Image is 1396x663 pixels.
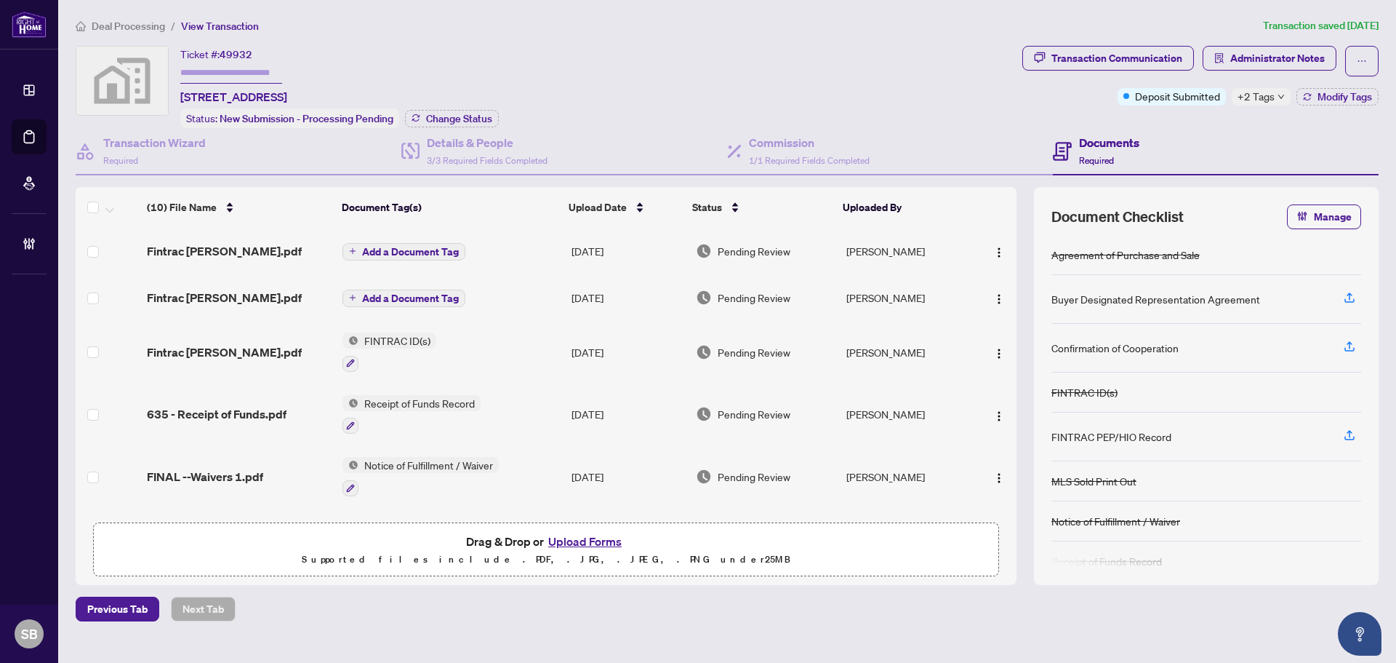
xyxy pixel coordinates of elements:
span: View Transaction [181,20,259,33]
li: / [171,17,175,34]
span: Modify Tags [1317,92,1372,102]
th: Status [686,187,837,228]
span: Status [692,199,722,215]
h4: Commission [749,134,870,151]
button: Administrator Notes [1203,46,1336,71]
span: Administrator Notes [1230,47,1325,70]
span: ellipsis [1357,56,1367,66]
button: Next Tab [171,597,236,622]
button: Logo [987,341,1011,364]
th: Upload Date [563,187,686,228]
span: Pending Review [718,243,790,259]
button: Previous Tab [76,597,159,622]
th: Document Tag(s) [336,187,563,228]
p: Supported files include .PDF, .JPG, .JPEG, .PNG under 25 MB [103,551,990,568]
button: Add a Document Tag [342,242,465,261]
button: Logo [987,286,1011,309]
div: MLS Sold Print Out [1051,473,1136,489]
button: Transaction Communication [1022,46,1194,71]
img: Logo [993,472,1005,484]
span: Drag & Drop orUpload FormsSupported files include .PDF, .JPG, .JPEG, .PNG under25MB [94,523,998,577]
button: Upload Forms [544,532,626,551]
span: SB [21,624,38,644]
td: [PERSON_NAME] [841,445,974,508]
th: Uploaded By [837,187,969,228]
button: Logo [987,465,1011,488]
img: Status Icon [342,395,358,411]
span: Pending Review [718,406,790,422]
td: [PERSON_NAME] [841,321,974,384]
button: Open asap [1338,612,1381,656]
button: Add a Document Tag [342,243,465,261]
img: svg%3e [76,47,168,115]
span: 3/3 Required Fields Completed [427,155,547,166]
span: 49932 [220,48,252,61]
span: Fintrac [PERSON_NAME].pdf [147,289,302,306]
span: Deposit Submitted [1135,88,1220,104]
img: Document Status [696,406,712,422]
img: logo [12,11,47,38]
img: Logo [993,410,1005,422]
button: Status IconNotice of Fulfillment / Waiver [342,457,499,496]
td: [DATE] [566,508,690,555]
td: [DATE] [566,445,690,508]
td: [PERSON_NAME] [841,274,974,321]
span: Notice of Fulfillment / Waiver [358,457,499,473]
span: Fintrac [PERSON_NAME].pdf [147,242,302,260]
span: Deal Processing [92,20,165,33]
button: Add a Document Tag [342,288,465,307]
button: Change Status [405,110,499,127]
div: FINTRAC PEP/HIO Record [1051,429,1171,445]
button: Status IconReceipt of Funds Record [342,395,481,434]
div: Transaction Communication [1051,47,1182,70]
span: Change Status [426,114,492,124]
span: Pending Review [718,469,790,485]
span: plus [349,247,356,255]
td: [DATE] [566,384,690,446]
img: Logo [993,293,1005,305]
h4: Transaction Wizard [103,134,206,151]
span: Add a Document Tag [362,293,459,303]
span: 635 - Receipt of Funds.pdf [147,405,286,423]
button: Modify Tags [1296,88,1379,106]
span: Required [103,155,138,166]
span: Manage [1314,205,1352,229]
div: Ticket #: [180,46,252,63]
span: home [76,21,86,31]
span: Fintrac [PERSON_NAME].pdf [147,344,302,361]
img: Status Icon [342,457,358,473]
div: Agreement of Purchase and Sale [1051,247,1200,263]
td: [PERSON_NAME] [841,228,974,274]
th: (10) File Name [141,187,336,228]
span: (10) File Name [147,199,217,215]
td: [DATE] [566,274,690,321]
img: Document Status [696,469,712,485]
div: Notice of Fulfillment / Waiver [1051,513,1180,529]
td: [DATE] [566,321,690,384]
h4: Documents [1079,134,1139,151]
span: FINAL --Waivers 1.pdf [147,468,263,485]
span: Document Checklist [1051,207,1184,227]
img: Document Status [696,243,712,259]
img: Status Icon [342,333,358,349]
button: Status IconFINTRAC ID(s) [342,333,436,372]
img: Logo [993,348,1005,360]
button: Logo [987,402,1011,426]
img: Document Status [696,290,712,306]
td: [PERSON_NAME] [841,384,974,446]
div: Buyer Designated Representation Agreement [1051,291,1260,307]
span: Receipt of Funds Record [358,395,481,411]
div: Status: [180,108,399,128]
span: 1/1 Required Fields Completed [749,155,870,166]
span: plus [349,294,356,301]
td: [DATE] [566,228,690,274]
div: Confirmation of Cooperation [1051,340,1179,356]
img: Document Status [696,344,712,360]
span: Add a Document Tag [362,247,459,257]
button: Add a Document Tag [342,290,465,307]
span: +2 Tags [1237,88,1275,105]
span: FINTRAC ID(s) [358,333,436,349]
span: Required [1079,155,1114,166]
article: Transaction saved [DATE] [1263,17,1379,34]
span: New Submission - Processing Pending [220,112,393,125]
